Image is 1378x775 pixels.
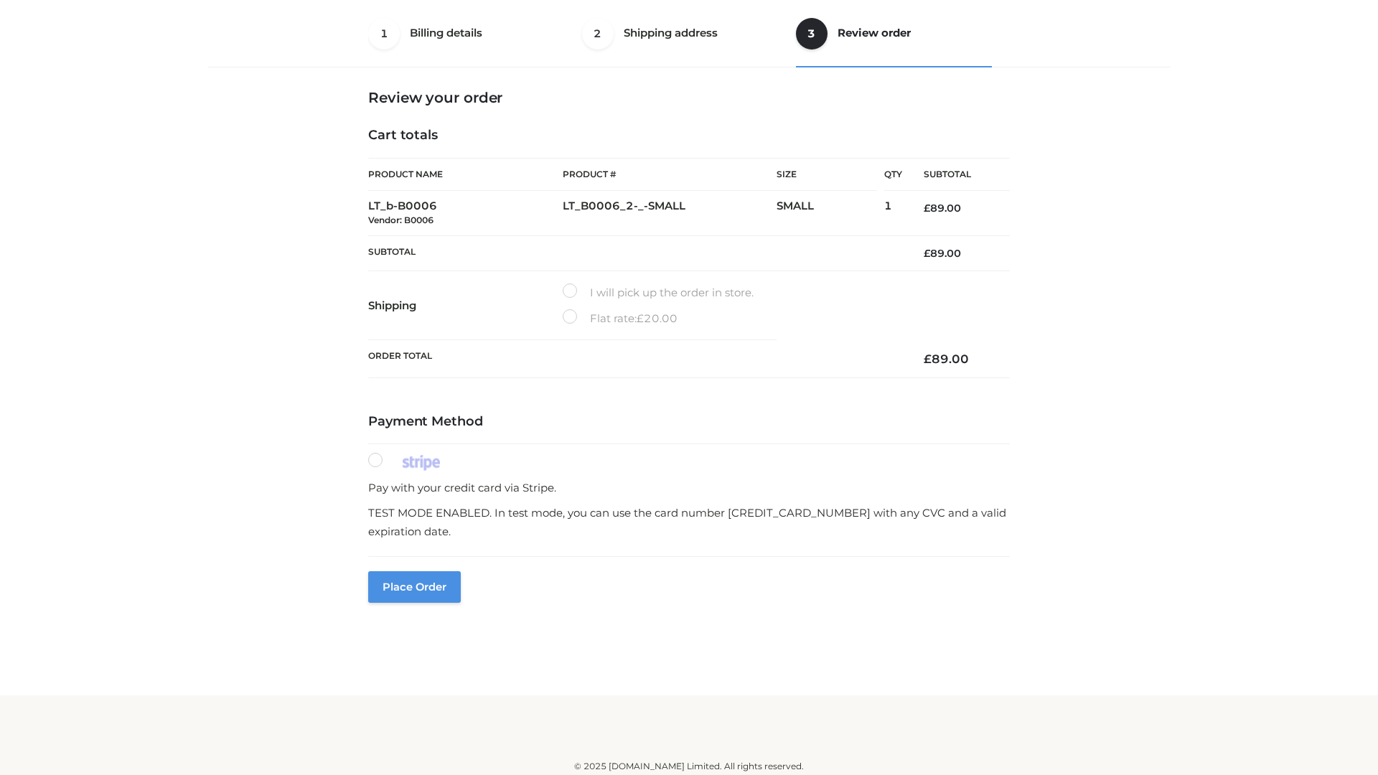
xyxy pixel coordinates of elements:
span: £ [637,311,644,325]
p: TEST MODE ENABLED. In test mode, you can use the card number [CREDIT_CARD_NUMBER] with any CVC an... [368,504,1010,540]
th: Size [777,159,877,191]
h4: Cart totals [368,128,1010,144]
td: LT_b-B0006 [368,191,563,236]
th: Shipping [368,271,563,340]
bdi: 89.00 [924,352,969,366]
td: LT_B0006_2-_-SMALL [563,191,777,236]
th: Subtotal [368,235,902,271]
bdi: 89.00 [924,202,961,215]
th: Product Name [368,158,563,191]
td: 1 [884,191,902,236]
th: Product # [563,158,777,191]
small: Vendor: B0006 [368,215,433,225]
div: © 2025 [DOMAIN_NAME] Limited. All rights reserved. [213,759,1165,774]
label: Flat rate: [563,309,678,328]
span: £ [924,247,930,260]
bdi: 20.00 [637,311,678,325]
td: SMALL [777,191,884,236]
p: Pay with your credit card via Stripe. [368,479,1010,497]
th: Qty [884,158,902,191]
th: Subtotal [902,159,1010,191]
button: Place order [368,571,461,603]
bdi: 89.00 [924,247,961,260]
th: Order Total [368,340,902,378]
span: £ [924,202,930,215]
label: I will pick up the order in store. [563,283,754,302]
h3: Review your order [368,89,1010,106]
h4: Payment Method [368,414,1010,430]
span: £ [924,352,932,366]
